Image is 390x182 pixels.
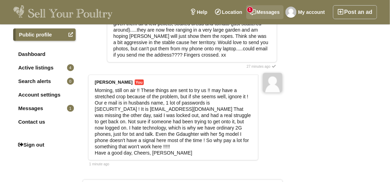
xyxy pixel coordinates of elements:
a: Active listings4 [13,61,76,74]
div: Morning, still on air !! These things are sent to try us !! may have a stretched crop because of ... [95,87,252,156]
a: Search alerts0 [13,75,76,88]
span: 0 [67,78,74,85]
a: Public profile [13,28,76,41]
a: Messages1 [246,5,284,19]
a: Post an ad [333,5,377,19]
img: Carol Connor [285,7,297,18]
a: Location [211,5,246,19]
span: 1 [247,7,253,13]
img: Sell Your Poultry [13,5,113,19]
img: Carol Connor [263,73,282,92]
a: Sign out [13,139,76,151]
a: Messages1 [13,102,76,115]
span: 1 [67,105,74,112]
a: Contact us [13,116,76,128]
span: 4 [67,64,74,71]
a: Dashboard [13,48,76,60]
a: Account settings [13,89,76,101]
a: My account [284,5,329,19]
span: You [135,80,144,85]
strong: [PERSON_NAME] [95,80,133,85]
a: Help [186,5,211,19]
